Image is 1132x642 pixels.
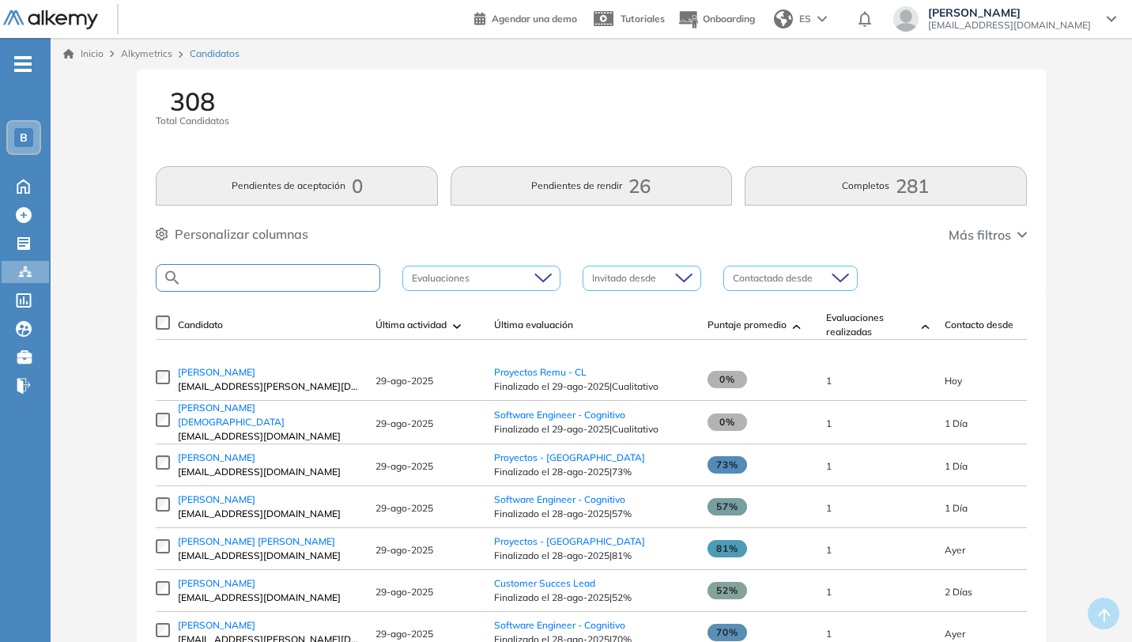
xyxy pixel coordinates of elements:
i: - [14,62,32,66]
span: [PERSON_NAME] [178,451,255,463]
span: [PERSON_NAME] [DEMOGRAPHIC_DATA] [178,402,285,428]
span: 1 [826,417,832,429]
span: [EMAIL_ADDRESS][DOMAIN_NAME] [178,549,360,563]
a: Software Engineer - Cognitivo [494,493,625,505]
span: B [20,131,28,144]
a: Proyectos Remu - CL [494,366,587,378]
button: Más filtros [949,225,1027,244]
img: Logo [3,10,98,30]
img: arrow [817,16,827,22]
span: Más filtros [949,225,1011,244]
span: 29-ago-2025 [375,502,433,514]
span: 1 [826,375,832,387]
span: Alkymetrics [121,47,172,59]
span: 73% [707,456,747,474]
span: Finalizado el 28-ago-2025 | 73% [494,465,692,479]
span: [EMAIL_ADDRESS][DOMAIN_NAME] [178,591,360,605]
span: 52% [707,582,747,599]
button: Personalizar columnas [156,225,308,244]
img: [missing "en.ARROW_ALT" translation] [793,324,801,329]
span: 28-ago-2025 [945,544,965,556]
span: Candidato [178,318,223,332]
button: Completos281 [745,166,1026,206]
span: Onboarding [703,13,755,25]
a: [PERSON_NAME] [178,618,360,633]
span: Puntaje promedio [707,318,787,332]
span: 1 [826,502,832,514]
span: 57% [707,498,747,515]
span: [PERSON_NAME] [PERSON_NAME] [178,535,335,547]
span: [PERSON_NAME] [178,577,255,589]
span: 29-ago-2025 [375,375,433,387]
button: Pendientes de aceptación0 [156,166,437,206]
a: Customer Succes Lead [494,577,595,589]
span: 1 [826,544,832,556]
span: Última actividad [375,318,447,332]
span: Evaluaciones realizadas [826,311,915,339]
a: Inicio [63,47,104,61]
span: 0% [707,414,747,431]
span: 27-ago-2025 [945,460,968,472]
span: 0% [707,371,747,388]
a: [PERSON_NAME] [178,576,360,591]
a: Agendar una demo [474,8,577,27]
img: world [774,9,793,28]
a: [PERSON_NAME] [178,365,360,380]
a: Proyectos - [GEOGRAPHIC_DATA] [494,451,645,463]
span: Candidatos [190,47,240,61]
span: 29-ago-2025 [375,586,433,598]
a: Proyectos - [GEOGRAPHIC_DATA] [494,535,645,547]
span: Tutoriales [621,13,665,25]
span: Contacto desde [945,318,1013,332]
span: [PERSON_NAME] [178,619,255,631]
a: [PERSON_NAME] [178,451,360,465]
span: ES [799,12,811,26]
span: Personalizar columnas [175,225,308,244]
span: Total Candidatos [156,114,229,128]
span: 27-ago-2025 [945,502,968,514]
img: [missing "en.ARROW_ALT" translation] [922,324,930,329]
span: 27-ago-2025 [945,417,968,429]
span: 70% [707,624,747,641]
span: Finalizado el 29-ago-2025 | Cualitativo [494,422,692,436]
a: [PERSON_NAME] [PERSON_NAME] [178,534,360,549]
a: [PERSON_NAME] [DEMOGRAPHIC_DATA] [178,401,360,429]
span: [EMAIL_ADDRESS][DOMAIN_NAME] [178,507,360,521]
span: [EMAIL_ADDRESS][DOMAIN_NAME] [928,19,1091,32]
button: Pendientes de rendir26 [451,166,732,206]
a: Software Engineer - Cognitivo [494,619,625,631]
span: [PERSON_NAME] [178,366,255,378]
span: 28-ago-2025 [945,628,965,640]
span: 26-ago-2025 [945,586,972,598]
span: 29-ago-2025 [945,375,962,387]
span: Finalizado el 29-ago-2025 | Cualitativo [494,380,692,394]
img: SEARCH_ALT [163,268,182,288]
span: 29-ago-2025 [375,417,433,429]
span: [EMAIL_ADDRESS][DOMAIN_NAME] [178,429,360,444]
span: 81% [707,540,747,557]
span: Agendar una demo [492,13,577,25]
span: [PERSON_NAME] [928,6,1091,19]
a: [PERSON_NAME] [178,493,360,507]
span: Finalizado el 28-ago-2025 | 57% [494,507,692,521]
span: 29-ago-2025 [375,544,433,556]
span: 29-ago-2025 [375,628,433,640]
span: [PERSON_NAME] [178,493,255,505]
span: Software Engineer - Cognitivo [494,409,625,421]
span: 1 [826,460,832,472]
span: [EMAIL_ADDRESS][DOMAIN_NAME] [178,465,360,479]
span: [EMAIL_ADDRESS][PERSON_NAME][DOMAIN_NAME] [178,380,360,394]
span: Última evaluación [494,318,573,332]
button: Onboarding [677,2,755,36]
span: 1 [826,628,832,640]
span: 308 [170,89,215,114]
span: 29-ago-2025 [375,460,433,472]
span: Finalizado el 28-ago-2025 | 81% [494,549,692,563]
span: 1 [826,586,832,598]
